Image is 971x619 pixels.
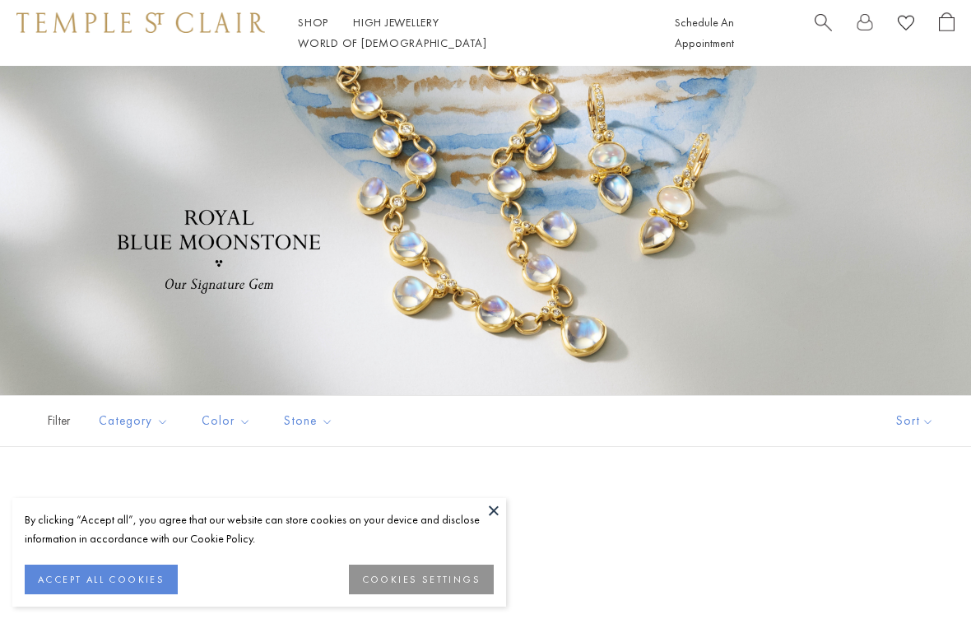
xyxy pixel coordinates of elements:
[298,12,638,54] nav: Main navigation
[189,403,263,440] button: Color
[86,403,181,440] button: Category
[675,15,734,50] a: Schedule An Appointment
[193,411,263,431] span: Color
[349,565,494,594] button: COOKIES SETTINGS
[859,396,971,446] button: Show sort by
[272,403,346,440] button: Stone
[298,15,328,30] a: ShopShop
[939,12,955,54] a: Open Shopping Bag
[25,565,178,594] button: ACCEPT ALL COOKIES
[276,411,346,431] span: Stone
[889,542,955,603] iframe: Gorgias live chat messenger
[898,12,914,38] a: View Wishlist
[25,510,494,548] div: By clicking “Accept all”, you agree that our website can store cookies on your device and disclos...
[91,411,181,431] span: Category
[353,15,439,30] a: High JewelleryHigh Jewellery
[298,35,486,50] a: World of [DEMOGRAPHIC_DATA]World of [DEMOGRAPHIC_DATA]
[16,12,265,32] img: Temple St. Clair
[815,12,832,54] a: Search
